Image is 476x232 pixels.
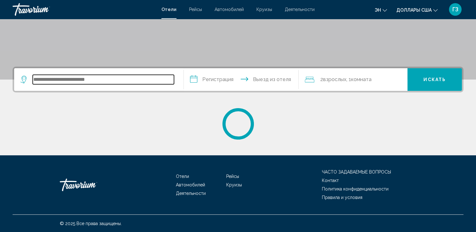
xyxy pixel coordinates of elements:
button: Даты заезда и выезда [184,68,299,91]
a: Круизы [256,7,272,12]
button: Изменение языка [375,5,387,14]
a: Правила и условия [322,195,362,200]
a: Деятельности [285,7,315,12]
span: Комната [351,76,371,82]
button: Путешественники: 2 взрослых, 0 детей [299,68,407,91]
a: Контакт [322,178,339,183]
button: Пользовательское меню [447,3,463,16]
span: Искать [423,77,446,82]
span: © 2025 Все права защищены. [60,221,122,226]
a: Политика конфиденциальности [322,186,389,191]
a: Травориум [13,3,155,16]
span: ГЗ [452,6,458,13]
a: Отели [161,7,176,12]
span: эн [375,8,381,13]
a: Автомобилей [176,182,205,187]
a: Рейсы [189,7,202,12]
div: Виджет поиска [14,68,462,91]
a: Отели [176,174,189,179]
a: Круизы [226,182,242,187]
span: Взрослых [323,76,346,82]
font: 2 [320,76,323,82]
button: Искать [407,68,462,91]
span: Доллары США [396,8,432,13]
a: Деятельности [176,191,206,196]
a: Автомобилей [215,7,244,12]
a: ЧАСТО ЗАДАВАЕМЫЕ ВОПРОСЫ [322,169,391,174]
font: , 1 [346,76,351,82]
a: Рейсы [226,174,239,179]
a: Травориум [60,175,123,194]
button: Изменить валюту [396,5,438,14]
